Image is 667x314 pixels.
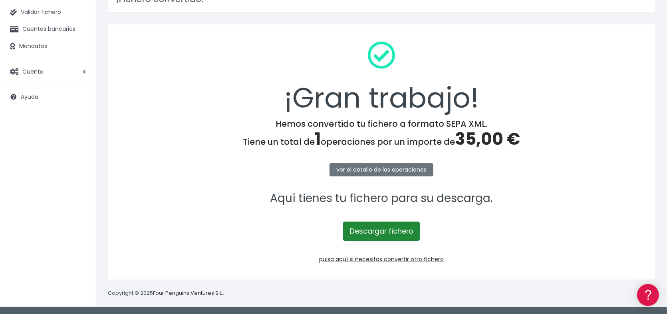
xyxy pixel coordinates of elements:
span: Ayuda [21,93,38,101]
a: Cuentas bancarias [4,21,92,38]
a: pulsa aquí si necesitas convertir otro fichero [319,255,444,263]
a: Four Penguins Ventures S.L. [153,289,223,297]
a: Perfiles de empresas [8,138,152,151]
a: Ayuda [4,88,92,105]
button: Contáctanos [8,214,152,228]
div: Convertir ficheros [8,88,152,96]
a: Mandatos [4,38,92,55]
div: Información general [8,56,152,63]
a: Validar fichero [4,4,92,21]
a: ver el detalle de las operaciones [330,163,433,176]
a: Videotutoriales [8,126,152,138]
div: Facturación [8,159,152,166]
a: Problemas habituales [8,114,152,126]
p: Copyright © 2025 . [108,289,224,298]
span: Cuenta [22,67,44,75]
a: API [8,204,152,217]
div: ¡Gran trabajo! [118,35,645,119]
a: Información general [8,68,152,80]
a: Descargar fichero [343,222,420,241]
h4: Hemos convertido tu fichero a formato SEPA XML. Tiene un total de operaciones por un importe de [118,119,645,149]
p: Aquí tienes tu fichero para su descarga. [118,190,645,208]
span: 35,00 € [455,127,520,151]
a: Formatos [8,101,152,114]
span: 1 [315,127,321,151]
a: POWERED BY ENCHANT [110,230,154,238]
div: Programadores [8,192,152,200]
a: General [8,172,152,184]
a: Cuenta [4,63,92,80]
